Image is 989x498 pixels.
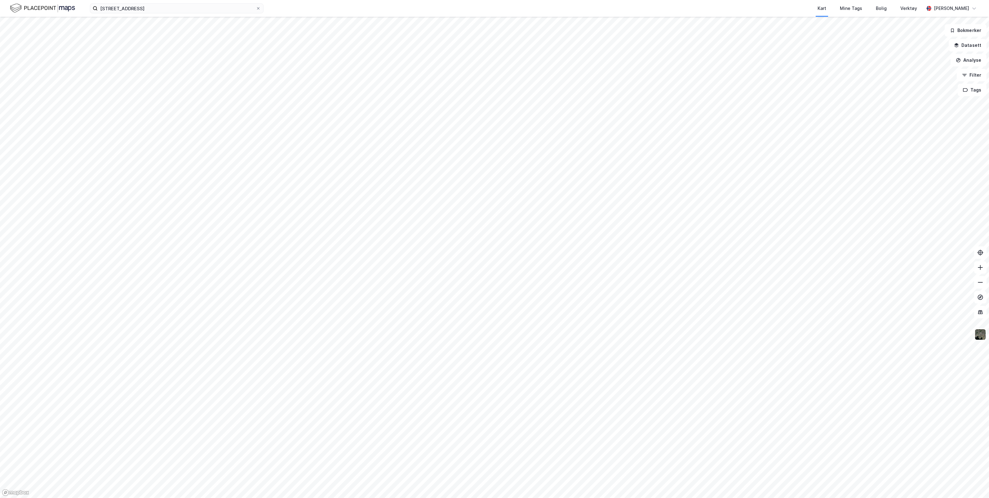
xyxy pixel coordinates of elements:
a: Mapbox homepage [2,489,29,496]
button: Analyse [951,54,987,66]
input: Søk på adresse, matrikkel, gårdeiere, leietakere eller personer [98,4,256,13]
div: Bolig [876,5,887,12]
img: logo.f888ab2527a4732fd821a326f86c7f29.svg [10,3,75,14]
button: Datasett [949,39,987,52]
div: [PERSON_NAME] [934,5,969,12]
div: Kart [818,5,826,12]
iframe: Chat Widget [958,468,989,498]
img: 9k= [974,329,986,340]
button: Filter [957,69,987,81]
div: Mine Tags [840,5,862,12]
button: Tags [958,84,987,96]
button: Bokmerker [945,24,987,37]
div: Verktøy [900,5,917,12]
